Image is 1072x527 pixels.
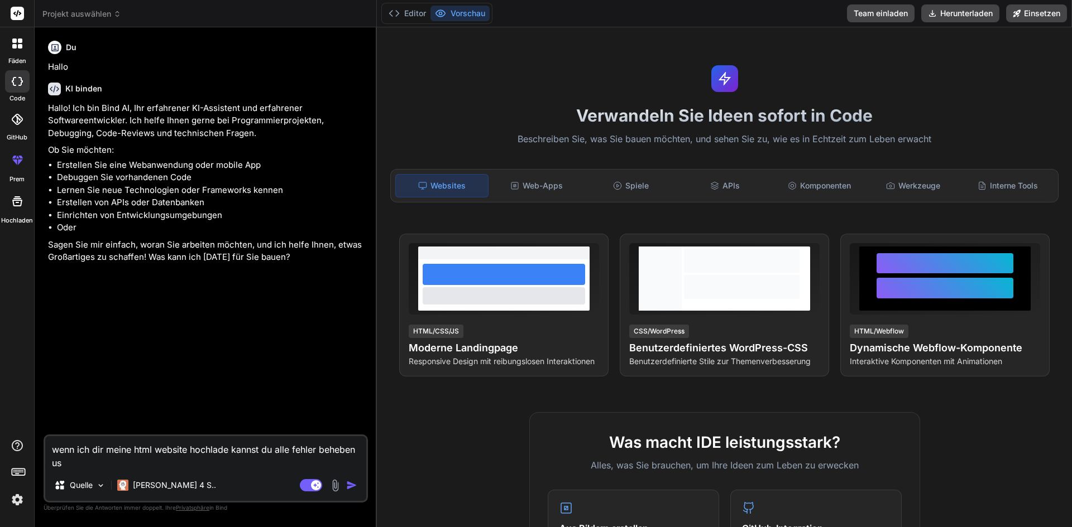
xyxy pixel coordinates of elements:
[430,6,490,21] button: Vorschau
[940,8,993,18] font: Herunterladen
[898,181,940,190] font: Werkzeuge
[117,480,128,491] img: Claude 4 Sonett
[518,133,931,144] font: Beschreiben Sie, was Sie bauen möchten, und sehen Sie zu, wie es in Echtzeit zum Leben erwacht
[722,181,740,190] font: APIs
[57,185,283,195] font: Lernen Sie neue Technologien oder Frameworks kennen
[96,481,106,490] img: Modelle auswählen
[576,105,873,125] font: Verwandeln Sie Ideen sofort in Code
[625,181,649,190] font: Spiele
[65,84,102,93] font: KI binden
[634,327,685,335] font: CSS/WordPress
[45,436,366,470] textarea: wenn ich dir meine html website hochlade kannst du alle fehler beheben us
[629,356,811,366] font: Benutzerdefinierte Stile zur Themenverbesserung
[48,61,68,72] font: Hallo
[800,181,851,190] font: Komponenten
[48,144,114,155] font: Ob Sie möchten:
[329,479,342,492] img: Anhang
[854,327,904,335] font: HTML/Webflow
[430,181,466,190] font: Websites
[48,239,364,263] font: Sagen Sie mir einfach, woran Sie arbeiten möchten, und ich helfe Ihnen, etwas Großartiges zu scha...
[57,210,222,220] font: Einrichten von Entwicklungsumgebungen
[629,342,808,354] font: Benutzerdefiniertes WordPress-CSS
[7,133,27,141] font: GitHub
[921,4,999,22] button: Herunterladen
[57,222,76,233] font: Oder
[847,4,915,22] button: Team einladen
[404,8,426,18] font: Editor
[591,460,859,471] font: Alles, was Sie brauchen, um Ihre Ideen zum Leben zu erwecken
[57,197,204,207] font: Erstellen von APIs oder Datenbanken
[70,480,93,490] font: Quelle
[609,433,840,452] font: Was macht IDE leistungsstark?
[48,103,326,138] font: Hallo! Ich bin Bind AI, Ihr erfahrener KI-Assistent und erfahrener Softwareentwickler. Ich helfe ...
[57,159,261,170] font: Erstellen Sie eine Webanwendung oder mobile App
[1024,8,1060,18] font: Einsetzen
[346,480,357,491] img: Symbol
[66,42,76,52] font: Du
[42,9,111,18] font: Projekt auswählen
[850,356,1002,366] font: Interaktive Komponenten mit Animationen
[133,480,216,490] font: [PERSON_NAME] 4 S..
[409,342,518,354] font: Moderne Landingpage
[384,6,430,21] button: Editor
[44,504,176,511] font: Überprüfen Sie die Antworten immer doppelt. Ihre
[990,181,1038,190] font: Interne Tools
[8,490,27,509] img: Einstellungen
[850,342,1022,354] font: Dynamische Webflow-Komponente
[9,94,25,102] font: Code
[523,181,563,190] font: Web-Apps
[1,216,33,224] font: Hochladen
[451,8,485,18] font: Vorschau
[1006,4,1067,22] button: Einsetzen
[176,504,209,511] font: Privatsphäre
[8,57,26,65] font: Fäden
[57,172,192,182] font: Debuggen Sie vorhandenen Code
[409,356,595,366] font: Responsive Design mit reibungslosen Interaktionen
[854,8,908,18] font: Team einladen
[413,327,459,335] font: HTML/CSS/JS
[9,175,25,183] font: Prem
[209,504,227,511] font: in Bind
